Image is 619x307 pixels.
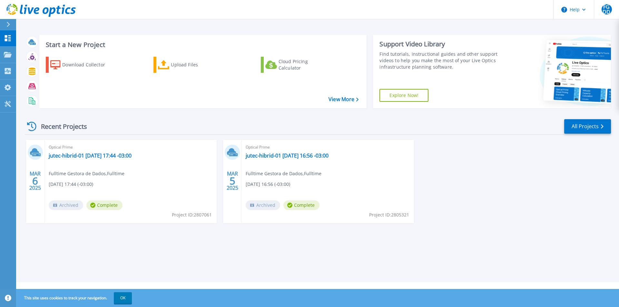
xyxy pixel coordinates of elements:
span: Complete [283,200,319,210]
div: Upload Files [171,58,222,71]
a: View More [329,96,359,102]
span: [DATE] 16:56 (-03:00) [246,181,290,188]
span: Optical Prime [49,144,213,151]
span: 5 [230,178,235,184]
span: Complete [86,200,123,210]
div: Cloud Pricing Calculator [279,58,330,71]
span: This site uses cookies to track your navigation. [18,292,132,304]
div: Find tutorials, instructional guides and other support videos to help you make the most of your L... [379,51,501,70]
a: Download Collector [46,57,118,73]
span: Fulltime Gestora de Dados , Fulltime [246,170,321,177]
span: [DATE] 17:44 (-03:00) [49,181,93,188]
a: jutec-hibrid-01 [DATE] 17:44 -03:00 [49,152,132,159]
div: MAR 2025 [226,169,239,193]
h3: Start a New Project [46,41,359,48]
span: Archived [246,200,280,210]
span: 6 [32,178,38,184]
span: Project ID: 2807061 [172,211,212,218]
span: Fulltime Gestora de Dados , Fulltime [49,170,124,177]
a: Cloud Pricing Calculator [261,57,333,73]
a: jutec-hibrid-01 [DATE] 16:56 -03:00 [246,152,329,159]
button: OK [114,292,132,304]
div: Recent Projects [25,119,96,134]
div: MAR 2025 [29,169,41,193]
span: Optical Prime [246,144,410,151]
span: FGDD [602,4,612,14]
a: Upload Files [153,57,225,73]
div: Download Collector [62,58,114,71]
span: Archived [49,200,83,210]
a: Explore Now! [379,89,428,102]
span: Project ID: 2805321 [369,211,409,218]
div: Support Video Library [379,40,501,48]
a: All Projects [564,119,611,134]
